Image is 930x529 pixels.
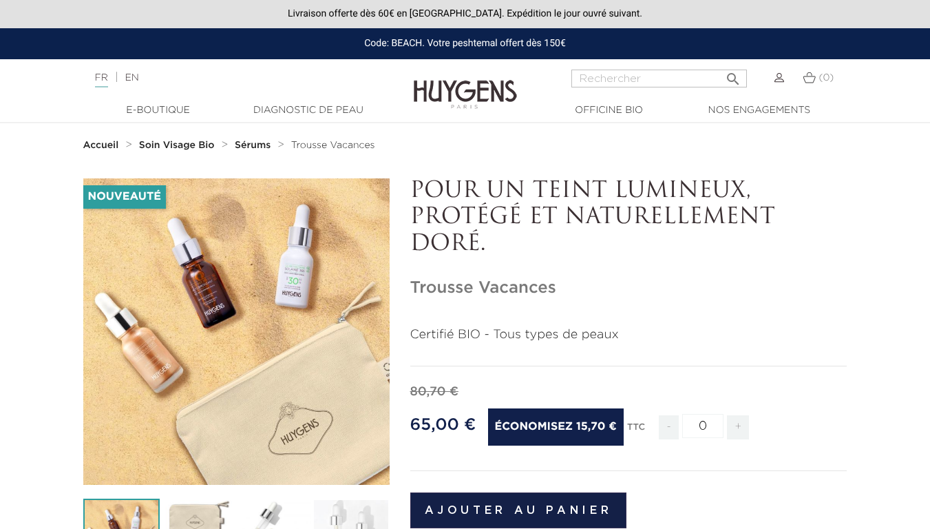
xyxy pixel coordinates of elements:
span: 80,70 € [410,386,459,398]
a: EN [125,73,138,83]
li: Nouveauté [83,185,166,209]
span: + [727,415,749,439]
span: Trousse Vacances [291,141,375,150]
a: Sérums [235,140,274,151]
p: POUR UN TEINT LUMINEUX, PROTÉGÉ ET NATURELLEMENT DORÉ. [410,178,847,258]
strong: Accueil [83,141,119,150]
p: Certifié BIO - Tous types de peaux [410,326,847,344]
span: (0) [818,73,834,83]
a: FR [95,73,108,87]
strong: Sérums [235,141,271,150]
input: Rechercher [571,70,747,87]
button:  [721,65,746,84]
a: Soin Visage Bio [139,140,218,151]
input: Quantité [682,414,723,438]
a: Accueil [83,140,122,151]
a: Diagnostic de peau [240,103,377,118]
strong: Soin Visage Bio [139,141,215,150]
span: - [659,415,678,439]
a: Trousse Vacances [291,140,375,151]
a: Nos engagements [690,103,828,118]
div: | [88,70,377,86]
button: Ajouter au panier [410,492,627,528]
span: 65,00 € [410,417,476,433]
img: Huygens [414,58,517,111]
a: E-Boutique [89,103,227,118]
a: Officine Bio [540,103,678,118]
i:  [725,67,741,83]
span: Économisez 15,70 € [488,408,624,446]
div: TTC [627,413,645,450]
h1: Trousse Vacances [410,278,847,298]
